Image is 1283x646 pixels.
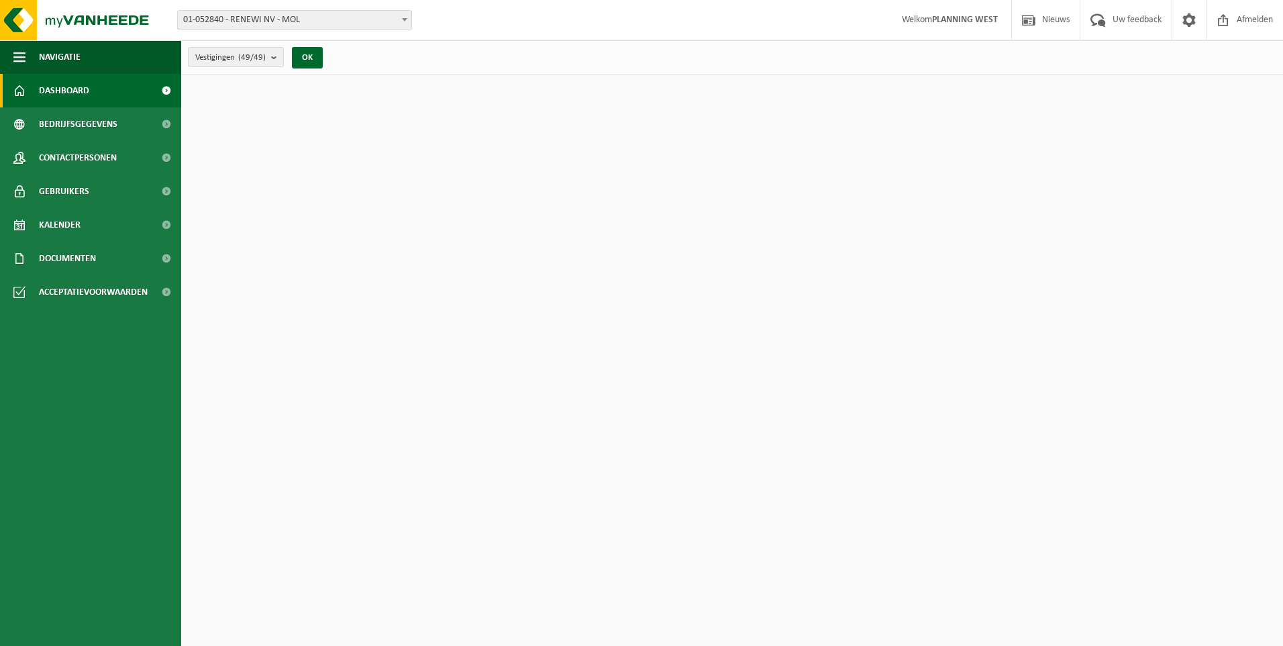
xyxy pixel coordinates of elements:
span: 01-052840 - RENEWI NV - MOL [177,10,412,30]
span: Documenten [39,242,96,275]
span: 01-052840 - RENEWI NV - MOL [178,11,411,30]
span: Gebruikers [39,175,89,208]
span: Vestigingen [195,48,266,68]
span: Navigatie [39,40,81,74]
count: (49/49) [238,53,266,62]
span: Dashboard [39,74,89,107]
button: OK [292,47,323,68]
span: Contactpersonen [39,141,117,175]
span: Bedrijfsgegevens [39,107,117,141]
span: Acceptatievoorwaarden [39,275,148,309]
strong: PLANNING WEST [932,15,998,25]
span: Kalender [39,208,81,242]
button: Vestigingen(49/49) [188,47,284,67]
